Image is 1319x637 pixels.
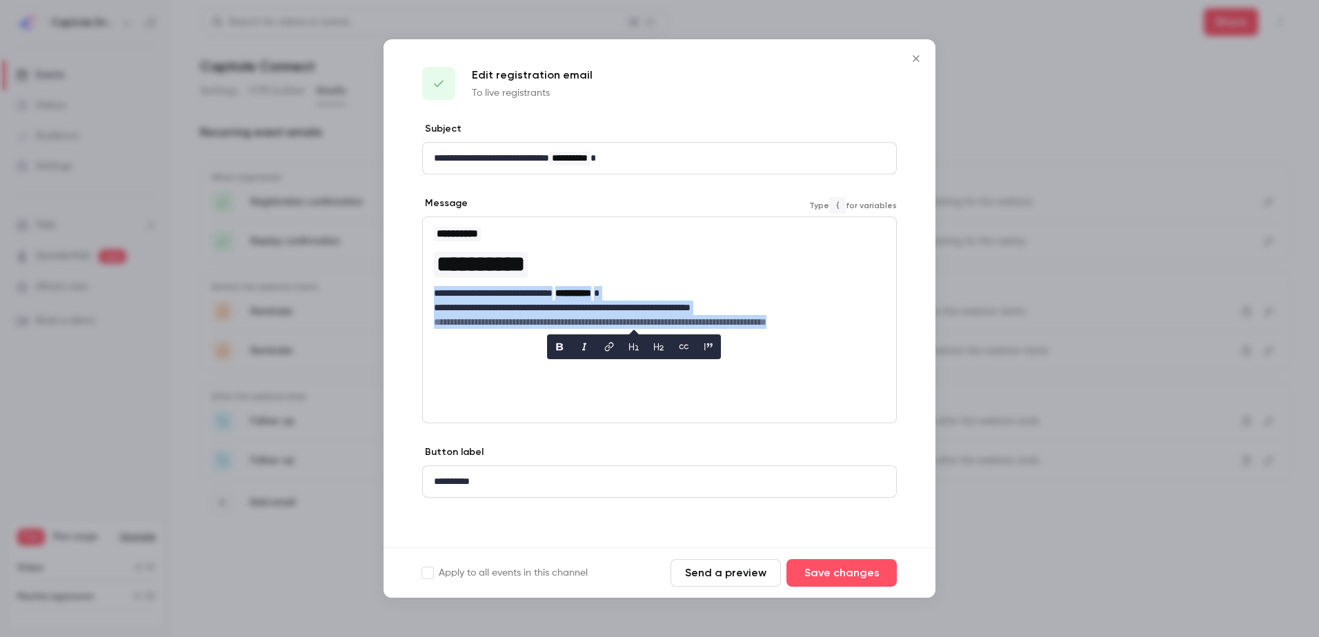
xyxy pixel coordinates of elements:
[472,67,593,83] p: Edit registration email
[548,336,571,358] button: bold
[423,143,896,174] div: editor
[902,45,930,72] button: Close
[598,336,620,358] button: link
[671,559,781,587] button: Send a preview
[697,336,720,358] button: blockquote
[573,336,595,358] button: italic
[422,445,484,459] label: Button label
[423,217,896,337] div: editor
[422,122,462,136] label: Subject
[829,197,846,214] code: {
[786,559,897,587] button: Save changes
[472,86,593,100] p: To live registrants
[422,196,468,210] label: Message
[423,466,896,497] div: editor
[422,566,588,580] label: Apply to all events in this channel
[809,197,897,214] span: Type for variables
